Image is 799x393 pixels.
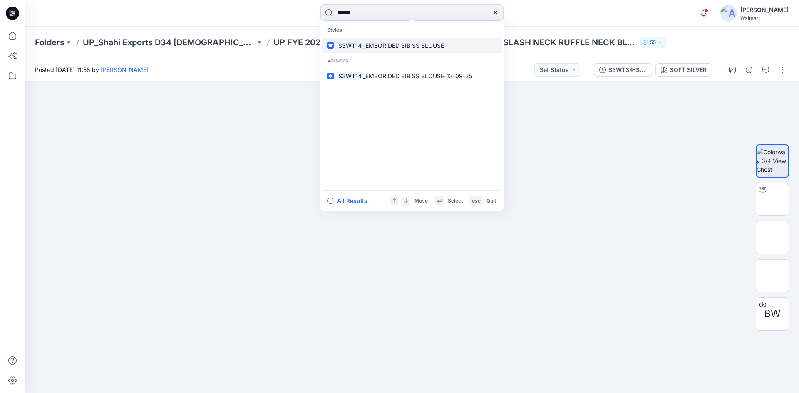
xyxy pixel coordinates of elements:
[337,71,363,81] mark: S3WT14
[322,68,502,84] a: S3WT14_EMBORIDED BIB SS BLOUSE-13-09-25
[740,15,789,21] div: Walmart
[101,66,149,73] a: [PERSON_NAME]
[650,38,656,47] p: 55
[327,196,373,206] button: All Results
[594,63,652,77] button: S3WT34-SLASH NECK RUFFLE NECK BLOUSE
[322,38,502,53] a: S3WT14_EMBORIDED BIB SS BLOUSE
[740,5,789,15] div: [PERSON_NAME]
[486,197,496,205] p: Quit
[35,65,149,74] span: Posted [DATE] 11:58 by
[448,197,463,205] p: Select
[83,37,255,48] a: UP_Shahi Exports D34 [DEMOGRAPHIC_DATA] Tops
[322,22,502,38] p: Styles
[363,42,444,49] span: _EMBORIDED BIB SS BLOUSE
[757,148,788,174] img: Colorway 3/4 View Ghost
[764,306,781,321] span: BW
[273,37,446,48] a: UP FYE 2027 S3 D34 [DEMOGRAPHIC_DATA] Woven Tops
[322,53,502,69] p: Versions
[472,197,481,205] p: esc
[608,65,647,74] div: S3WT34-SLASH NECK RUFFLE NECK BLOUSE
[35,37,65,48] a: Folders
[464,37,636,48] p: S3WT34-SLASH NECK RUFFLE NECK BLOUSE
[720,5,737,22] img: avatar
[655,63,712,77] button: SOFT SILVER
[640,37,666,48] button: 55
[742,63,756,77] button: Details
[337,41,363,50] mark: S3WT14
[670,65,707,74] div: SOFT SILVER
[414,197,428,205] p: Move
[363,72,472,79] span: _EMBORIDED BIB SS BLOUSE-13-09-25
